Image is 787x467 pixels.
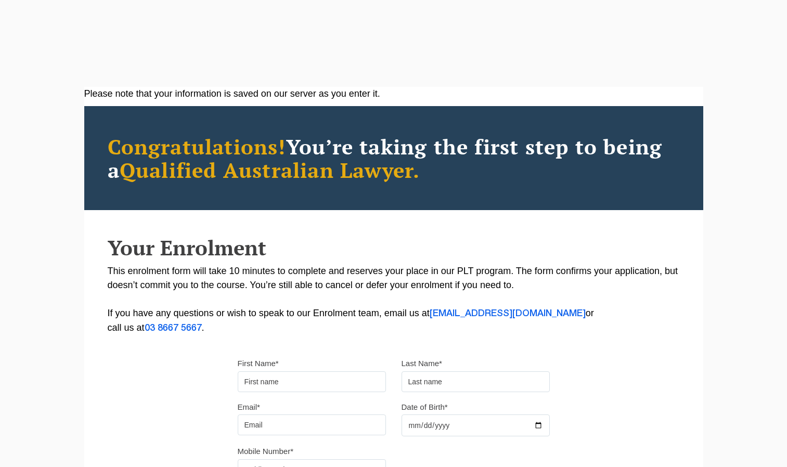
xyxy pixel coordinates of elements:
[402,358,442,369] label: Last Name*
[238,371,386,392] input: First name
[108,133,286,160] span: Congratulations!
[402,371,550,392] input: Last name
[238,414,386,435] input: Email
[238,402,260,412] label: Email*
[108,264,680,335] p: This enrolment form will take 10 minutes to complete and reserves your place in our PLT program. ...
[238,446,294,457] label: Mobile Number*
[108,236,680,259] h2: Your Enrolment
[108,135,680,181] h2: You’re taking the first step to being a
[145,324,202,332] a: 03 8667 5667
[84,87,703,101] div: Please note that your information is saved on our server as you enter it.
[430,309,586,318] a: [EMAIL_ADDRESS][DOMAIN_NAME]
[120,156,420,184] span: Qualified Australian Lawyer.
[402,402,448,412] label: Date of Birth*
[238,358,279,369] label: First Name*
